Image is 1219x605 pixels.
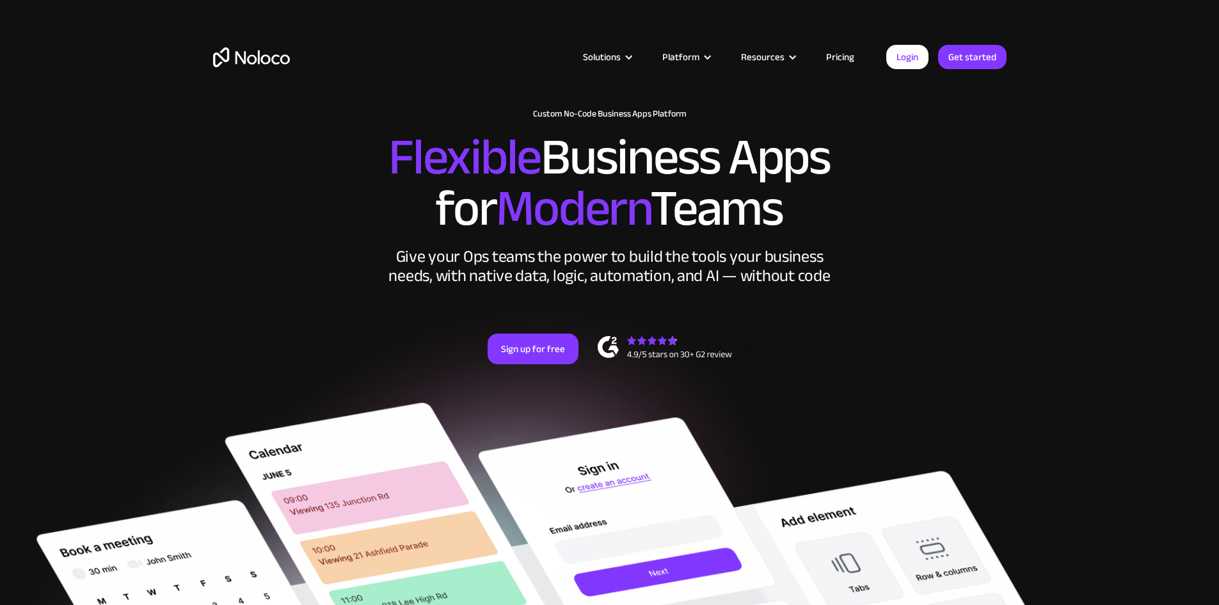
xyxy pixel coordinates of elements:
div: Resources [725,49,810,65]
div: Give your Ops teams the power to build the tools your business needs, with native data, logic, au... [386,247,834,286]
a: Login [886,45,928,69]
div: Solutions [583,49,621,65]
div: Platform [662,49,699,65]
span: Flexible [388,109,541,205]
div: Platform [646,49,725,65]
a: Sign up for free [488,334,578,364]
div: Resources [741,49,785,65]
div: Solutions [567,49,646,65]
span: Modern [496,161,650,256]
a: Get started [938,45,1007,69]
h2: Business Apps for Teams [213,132,1007,234]
a: Pricing [810,49,870,65]
a: home [213,47,290,67]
